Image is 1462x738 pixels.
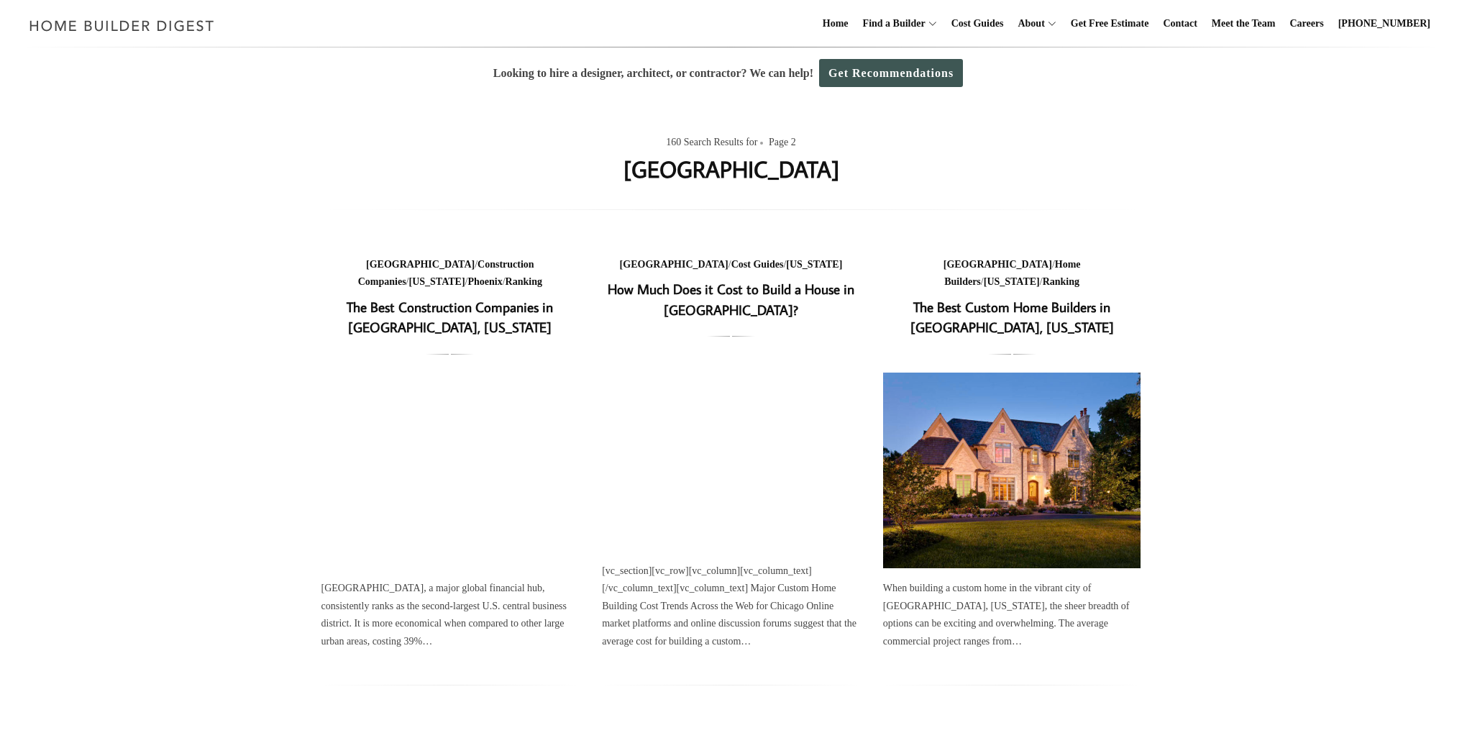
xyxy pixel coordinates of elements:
span: 160 Search Results for [666,134,766,152]
a: About [1012,1,1044,47]
a: The Best Construction Companies in [GEOGRAPHIC_DATA], [US_STATE] [321,373,580,568]
a: Home [817,1,854,47]
a: Cost Guides [946,1,1010,47]
a: [GEOGRAPHIC_DATA] [944,259,1052,270]
span: Page 2 [769,134,796,152]
div: [vc_section][vc_row][vc_column][vc_column_text][/vc_column_text][vc_column_text] Major Custom Hom... [602,562,860,651]
a: How Much Does it Cost to Build a House in [GEOGRAPHIC_DATA]? [608,280,854,319]
a: Get Recommendations [819,59,963,87]
div: When building a custom home in the vibrant city of [GEOGRAPHIC_DATA], [US_STATE], the sheer bread... [883,580,1141,650]
h1: [GEOGRAPHIC_DATA] [623,152,839,186]
a: [PHONE_NUMBER] [1333,1,1436,47]
a: The Best Custom Home Builders in [GEOGRAPHIC_DATA], [US_STATE] [910,298,1114,337]
a: [US_STATE] [409,276,465,287]
div: / / / / [321,256,580,291]
a: [GEOGRAPHIC_DATA] [620,259,728,270]
div: / / / [883,256,1141,291]
a: Contact [1157,1,1202,47]
img: Home Builder Digest [23,12,221,40]
a: [US_STATE] [786,259,842,270]
a: The Best Construction Companies in [GEOGRAPHIC_DATA], [US_STATE] [347,298,553,337]
a: Cost Guides [731,259,784,270]
a: Meet the Team [1206,1,1281,47]
div: [GEOGRAPHIC_DATA], a major global financial hub, consistently ranks as the second-largest U.S. ce... [321,580,580,650]
a: Find a Builder [857,1,926,47]
a: How Much Does it Cost to Build a House in [GEOGRAPHIC_DATA]? [602,355,860,551]
a: Phoenix [467,276,502,287]
div: / / [602,256,860,274]
a: Ranking [1043,276,1079,287]
a: [US_STATE] [984,276,1040,287]
a: Construction Companies [358,259,534,288]
a: The Best Custom Home Builders in [GEOGRAPHIC_DATA], [US_STATE] [883,373,1141,568]
a: Get Free Estimate [1065,1,1155,47]
a: Ranking [506,276,542,287]
a: [GEOGRAPHIC_DATA] [366,259,475,270]
a: Careers [1284,1,1330,47]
